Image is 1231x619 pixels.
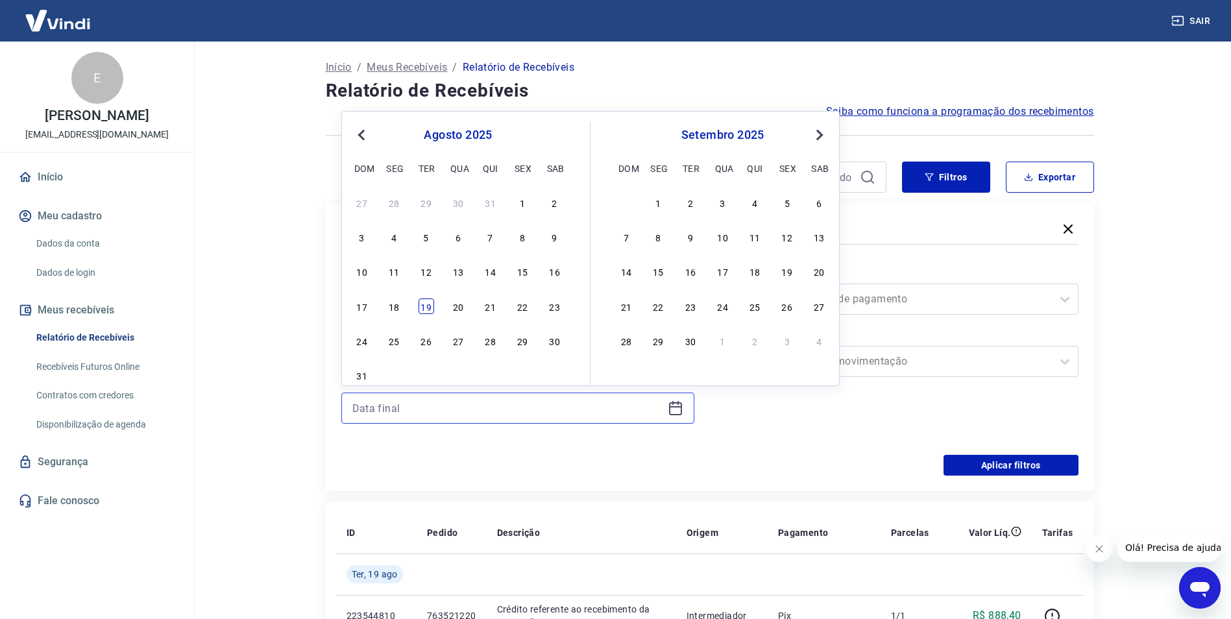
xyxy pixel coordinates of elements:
div: Choose segunda-feira, 8 de setembro de 2025 [650,229,666,245]
div: Choose quarta-feira, 10 de setembro de 2025 [715,229,731,245]
div: Choose quarta-feira, 3 de setembro de 2025 [450,367,466,383]
div: Choose quarta-feira, 6 de agosto de 2025 [450,229,466,245]
div: Choose quinta-feira, 18 de setembro de 2025 [747,263,762,279]
div: Choose sábado, 13 de setembro de 2025 [811,229,827,245]
a: Recebíveis Futuros Online [31,354,178,380]
div: sex [779,160,795,176]
div: Choose terça-feira, 2 de setembro de 2025 [683,195,698,210]
div: Choose sexta-feira, 3 de outubro de 2025 [779,333,795,348]
p: Descrição [497,526,541,539]
div: Choose domingo, 28 de setembro de 2025 [618,333,634,348]
button: Next Month [812,127,827,143]
div: Choose sexta-feira, 26 de setembro de 2025 [779,298,795,314]
div: Choose quinta-feira, 25 de setembro de 2025 [747,298,762,314]
a: Contratos com credores [31,382,178,409]
div: month 2025-09 [616,193,829,350]
div: Choose domingo, 24 de agosto de 2025 [354,333,370,348]
div: qua [715,160,731,176]
div: Choose sexta-feira, 12 de setembro de 2025 [779,229,795,245]
p: [PERSON_NAME] [45,109,149,123]
div: Choose terça-feira, 29 de julho de 2025 [419,195,434,210]
div: seg [386,160,402,176]
div: Choose sábado, 20 de setembro de 2025 [811,263,827,279]
div: seg [650,160,666,176]
div: Choose quinta-feira, 21 de agosto de 2025 [483,298,498,314]
div: Choose segunda-feira, 4 de agosto de 2025 [386,229,402,245]
span: Ter, 19 ago [352,568,398,581]
div: Choose quinta-feira, 4 de setembro de 2025 [747,195,762,210]
div: Choose domingo, 21 de setembro de 2025 [618,298,634,314]
div: Choose quarta-feira, 30 de julho de 2025 [450,195,466,210]
div: month 2025-08 [352,193,564,385]
div: ter [683,160,698,176]
div: Choose domingo, 27 de julho de 2025 [354,195,370,210]
div: sab [811,160,827,176]
div: Choose sábado, 6 de setembro de 2025 [811,195,827,210]
div: Choose sexta-feira, 29 de agosto de 2025 [515,333,530,348]
div: Choose sábado, 16 de agosto de 2025 [547,263,563,279]
div: sab [547,160,563,176]
a: Disponibilização de agenda [31,411,178,438]
div: Choose sexta-feira, 19 de setembro de 2025 [779,263,795,279]
div: sex [515,160,530,176]
div: Choose sábado, 23 de agosto de 2025 [547,298,563,314]
div: Choose segunda-feira, 1 de setembro de 2025 [650,195,666,210]
div: Choose quarta-feira, 27 de agosto de 2025 [450,333,466,348]
div: Choose sábado, 27 de setembro de 2025 [811,298,827,314]
div: Choose domingo, 31 de agosto de 2025 [354,367,370,383]
div: Choose terça-feira, 26 de agosto de 2025 [419,333,434,348]
div: Choose quinta-feira, 2 de outubro de 2025 [747,333,762,348]
div: Choose quinta-feira, 4 de setembro de 2025 [483,367,498,383]
div: Choose segunda-feira, 15 de setembro de 2025 [650,263,666,279]
div: Choose quinta-feira, 31 de julho de 2025 [483,195,498,210]
a: Dados da conta [31,230,178,257]
button: Sair [1169,9,1215,33]
a: Saiba como funciona a programação dos recebimentos [826,104,1094,119]
a: Relatório de Recebíveis [31,324,178,351]
p: Parcelas [891,526,929,539]
div: Choose quinta-feira, 11 de setembro de 2025 [747,229,762,245]
button: Previous Month [354,127,369,143]
div: Choose sexta-feira, 1 de agosto de 2025 [515,195,530,210]
p: Origem [687,526,718,539]
div: Choose sexta-feira, 5 de setembro de 2025 [515,367,530,383]
input: Data final [352,398,663,418]
iframe: Fechar mensagem [1086,536,1112,562]
div: Choose sábado, 9 de agosto de 2025 [547,229,563,245]
div: dom [354,160,370,176]
div: E [71,52,123,104]
div: Choose segunda-feira, 18 de agosto de 2025 [386,298,402,314]
p: ID [347,526,356,539]
div: Choose terça-feira, 30 de setembro de 2025 [683,333,698,348]
div: Choose sexta-feira, 8 de agosto de 2025 [515,229,530,245]
div: Choose domingo, 14 de setembro de 2025 [618,263,634,279]
div: Choose segunda-feira, 1 de setembro de 2025 [386,367,402,383]
p: Pedido [427,526,457,539]
div: Choose terça-feira, 12 de agosto de 2025 [419,263,434,279]
div: setembro 2025 [616,127,829,143]
div: Choose segunda-feira, 11 de agosto de 2025 [386,263,402,279]
div: Choose domingo, 7 de setembro de 2025 [618,229,634,245]
a: Início [16,163,178,191]
div: Choose sexta-feira, 15 de agosto de 2025 [515,263,530,279]
div: qua [450,160,466,176]
button: Exportar [1006,162,1094,193]
div: Choose quarta-feira, 13 de agosto de 2025 [450,263,466,279]
p: Tarifas [1042,526,1073,539]
div: Choose quarta-feira, 24 de setembro de 2025 [715,298,731,314]
div: Choose terça-feira, 23 de setembro de 2025 [683,298,698,314]
div: Choose quarta-feira, 3 de setembro de 2025 [715,195,731,210]
iframe: Botão para abrir a janela de mensagens [1179,567,1221,609]
div: Choose segunda-feira, 28 de julho de 2025 [386,195,402,210]
a: Início [326,60,352,75]
div: Choose domingo, 31 de agosto de 2025 [618,195,634,210]
div: Choose terça-feira, 19 de agosto de 2025 [419,298,434,314]
a: Dados de login [31,260,178,286]
p: [EMAIL_ADDRESS][DOMAIN_NAME] [25,128,169,141]
label: Forma de Pagamento [728,265,1076,281]
div: Choose sexta-feira, 22 de agosto de 2025 [515,298,530,314]
p: / [452,60,457,75]
div: Choose quarta-feira, 20 de agosto de 2025 [450,298,466,314]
